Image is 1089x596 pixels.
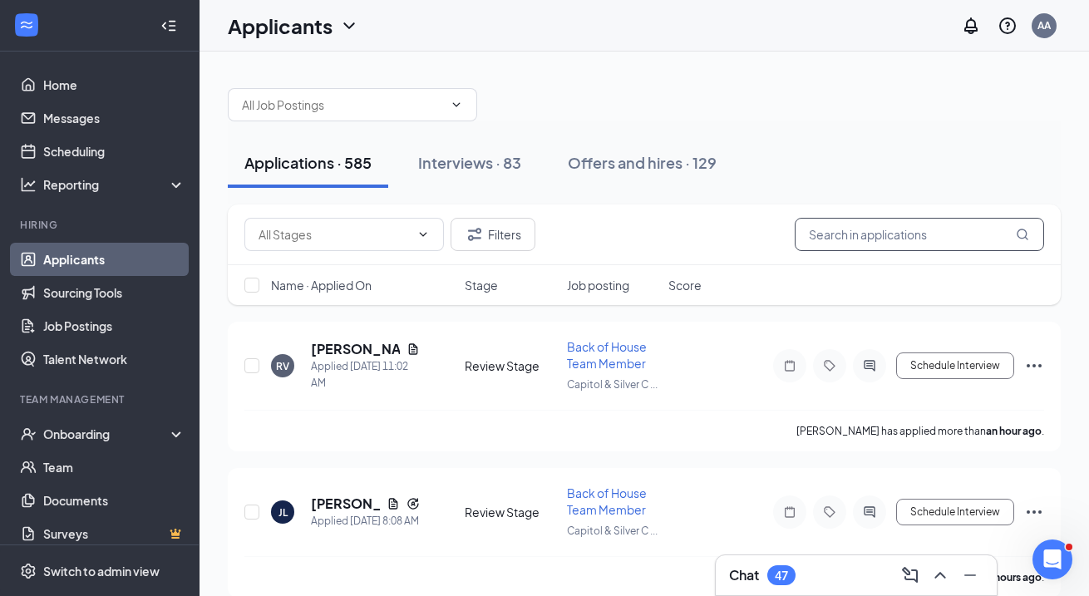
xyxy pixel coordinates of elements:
svg: MagnifyingGlass [1016,228,1029,241]
svg: Analysis [20,176,37,193]
div: Applications · 585 [244,152,372,173]
div: Onboarding [43,426,171,442]
svg: Filter [465,224,485,244]
div: Offers and hires · 129 [568,152,717,173]
div: Applied [DATE] 8:08 AM [311,513,420,530]
button: Schedule Interview [896,352,1014,379]
div: Switch to admin view [43,563,160,579]
div: 47 [775,569,788,583]
span: Job posting [567,277,629,293]
svg: WorkstreamLogo [18,17,35,33]
a: Sourcing Tools [43,276,185,309]
svg: ActiveChat [860,359,880,372]
svg: Ellipses [1024,502,1044,522]
svg: Note [780,505,800,519]
div: Interviews · 83 [418,152,521,173]
svg: Notifications [961,16,981,36]
svg: ComposeMessage [900,565,920,585]
button: Schedule Interview [896,499,1014,525]
svg: Ellipses [1024,356,1044,376]
a: Talent Network [43,342,185,376]
div: RV [276,359,289,373]
div: Hiring [20,218,182,232]
h5: [PERSON_NAME] [311,340,400,358]
div: Review Stage [465,357,557,374]
div: AA [1037,18,1051,32]
input: All Stages [259,225,410,244]
svg: ChevronDown [416,228,430,241]
a: Documents [43,484,185,517]
svg: Collapse [160,17,177,34]
svg: ActiveChat [860,505,880,519]
div: JL [278,505,288,520]
svg: ChevronUp [930,565,950,585]
div: Review Stage [465,504,557,520]
a: Messages [43,101,185,135]
span: Capitol & Silver C ... [567,378,658,391]
button: Minimize [957,562,983,589]
svg: Reapply [407,497,420,510]
span: Back of House Team Member [567,485,647,517]
svg: Minimize [960,565,980,585]
div: Team Management [20,392,182,406]
svg: Document [387,497,400,510]
a: Team [43,451,185,484]
b: an hour ago [986,425,1042,437]
svg: QuestionInfo [998,16,1018,36]
span: Capitol & Silver C ... [567,525,658,537]
svg: Document [407,342,420,356]
iframe: Intercom live chat [1032,539,1072,579]
svg: UserCheck [20,426,37,442]
button: ChevronUp [927,562,953,589]
svg: ChevronDown [339,16,359,36]
a: SurveysCrown [43,517,185,550]
b: 4 hours ago [987,571,1042,584]
input: Search in applications [795,218,1044,251]
svg: Tag [820,505,840,519]
a: Home [43,68,185,101]
svg: Tag [820,359,840,372]
h5: [PERSON_NAME] [311,495,380,513]
svg: Settings [20,563,37,579]
div: Reporting [43,176,186,193]
p: [PERSON_NAME] has applied more than . [796,424,1044,438]
svg: ChevronDown [450,98,463,111]
input: All Job Postings [242,96,443,114]
a: Scheduling [43,135,185,168]
a: Applicants [43,243,185,276]
h3: Chat [729,566,759,584]
span: Name · Applied On [271,277,372,293]
button: ComposeMessage [897,562,924,589]
button: Filter Filters [451,218,535,251]
div: Applied [DATE] 11:02 AM [311,358,420,392]
a: Job Postings [43,309,185,342]
svg: Note [780,359,800,372]
span: Score [668,277,702,293]
h1: Applicants [228,12,333,40]
span: Back of House Team Member [567,339,647,371]
span: Stage [465,277,498,293]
